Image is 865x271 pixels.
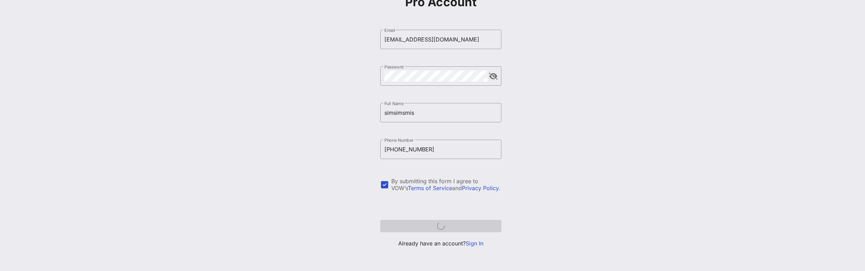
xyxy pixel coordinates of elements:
button: append icon [489,73,498,80]
div: By submitting this form I agree to VOW’s and . [391,178,501,191]
a: Terms of Service [408,185,452,191]
p: Already have an account? [380,239,501,247]
label: Full Name [384,101,404,106]
label: Phone Number [384,138,413,143]
a: Sign In [466,240,483,247]
label: Password [384,64,404,69]
a: Privacy Policy [462,185,499,191]
label: Email [384,28,395,33]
